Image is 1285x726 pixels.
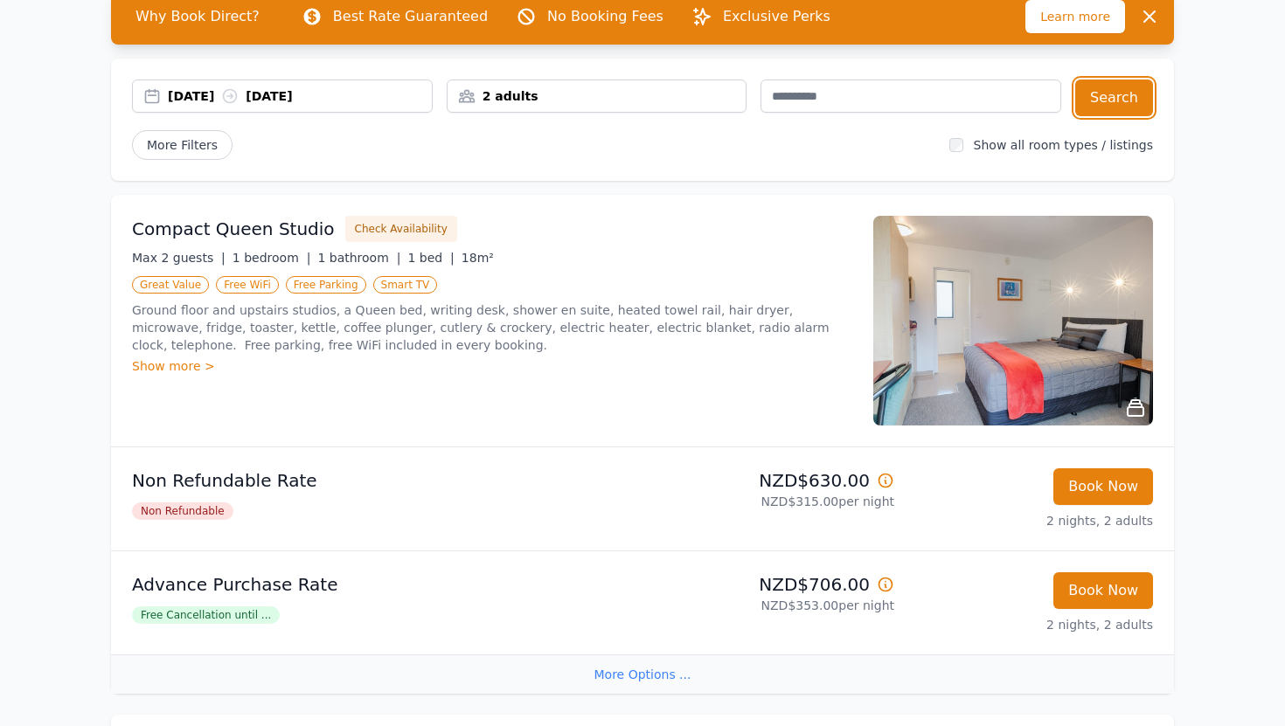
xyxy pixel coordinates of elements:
[132,606,280,624] span: Free Cancellation until ...
[448,87,747,105] div: 2 adults
[908,616,1153,633] p: 2 nights, 2 adults
[723,6,830,27] p: Exclusive Perks
[286,276,366,294] span: Free Parking
[345,216,457,242] button: Check Availability
[132,502,233,520] span: Non Refundable
[132,468,636,493] p: Non Refundable Rate
[649,468,894,493] p: NZD$630.00
[649,572,894,597] p: NZD$706.00
[132,572,636,597] p: Advance Purchase Rate
[216,276,279,294] span: Free WiFi
[233,251,311,265] span: 1 bedroom |
[168,87,432,105] div: [DATE] [DATE]
[1075,80,1153,116] button: Search
[132,217,335,241] h3: Compact Queen Studio
[407,251,454,265] span: 1 bed |
[317,251,400,265] span: 1 bathroom |
[373,276,438,294] span: Smart TV
[111,654,1174,694] div: More Options ...
[908,512,1153,529] p: 2 nights, 2 adults
[547,6,663,27] p: No Booking Fees
[649,597,894,614] p: NZD$353.00 per night
[649,493,894,510] p: NZD$315.00 per night
[132,130,233,160] span: More Filters
[132,357,852,375] div: Show more >
[1053,468,1153,505] button: Book Now
[333,6,488,27] p: Best Rate Guaranteed
[132,276,209,294] span: Great Value
[132,301,852,354] p: Ground floor and upstairs studios, a Queen bed, writing desk, shower en suite, heated towel rail,...
[1053,572,1153,609] button: Book Now
[974,138,1153,152] label: Show all room types / listings
[462,251,494,265] span: 18m²
[132,251,226,265] span: Max 2 guests |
